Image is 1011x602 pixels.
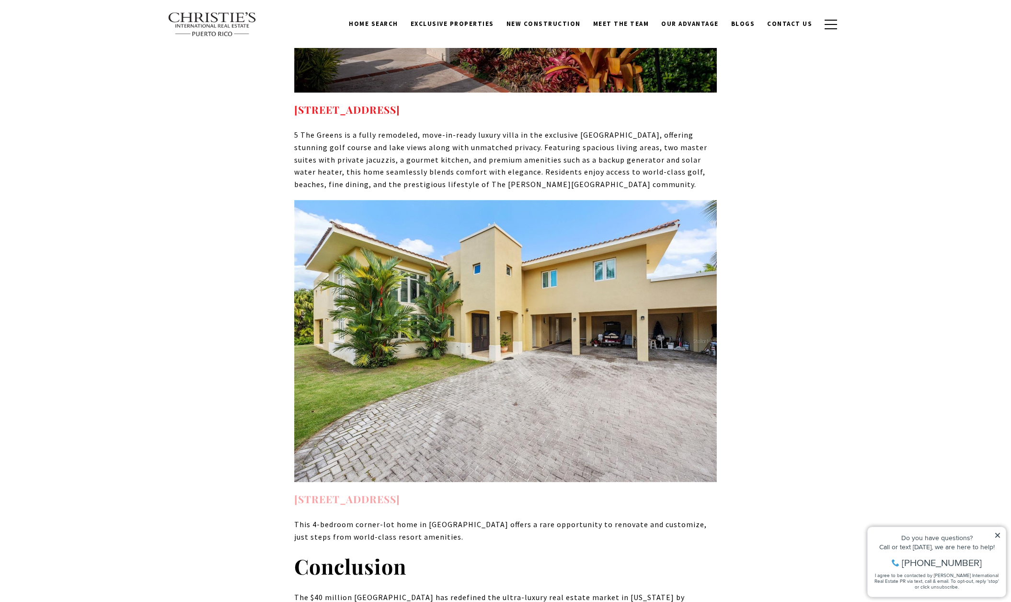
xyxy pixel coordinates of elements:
span: I agree to be contacted by [PERSON_NAME] International Real Estate PR via text, call & email. To ... [12,59,137,77]
strong: [STREET_ADDRESS] [294,103,400,116]
a: Our Advantage [655,15,725,33]
a: New Construction [500,15,587,33]
strong: [STREET_ADDRESS] [294,492,400,506]
a: Contact Us [761,15,818,33]
a: Blogs [725,15,761,33]
a: 320 DORADO BEACH EAST DORADO PR, 00646 - open in a new tab [294,492,400,506]
img: Christie's International Real Estate text transparent background [168,12,257,37]
strong: Conclusion [294,552,406,580]
span: [PHONE_NUMBER] [39,45,119,55]
div: Call or text [DATE], we are here to help! [10,31,138,37]
span: New Construction [506,20,581,28]
a: Home Search [343,15,404,33]
span: Exclusive Properties [411,20,494,28]
a: #5 THE GREENS ST DORADO PR, 00646 - open in a new tab [294,103,400,116]
a: Exclusive Properties [404,15,500,33]
div: Do you have questions? [10,22,138,28]
button: button [818,11,843,38]
img: A modern two-story house with a paved driveway, surrounded by lush greenery and palm trees. [294,200,717,482]
span: Contact Us [767,20,812,28]
a: Meet the Team [587,15,655,33]
span: Blogs [731,20,755,28]
span: Our Advantage [661,20,719,28]
p: This 4-bedroom corner-lot home in [GEOGRAPHIC_DATA] offers a rare opportunity to renovate and cus... [294,519,717,543]
p: 5 The Greens is a fully remodeled, move-in-ready luxury villa in the exclusive [GEOGRAPHIC_DATA],... [294,129,717,190]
